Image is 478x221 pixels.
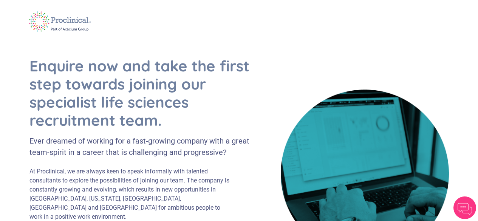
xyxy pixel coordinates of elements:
img: logo [24,6,97,37]
img: Chatbot [453,196,476,219]
h1: Enquire now and take the first step towards joining our specialist life sciences recruitment team. [29,57,251,129]
div: Ever dreamed of working for a fast-growing company with a great team-spirit in a career that is c... [29,135,251,158]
